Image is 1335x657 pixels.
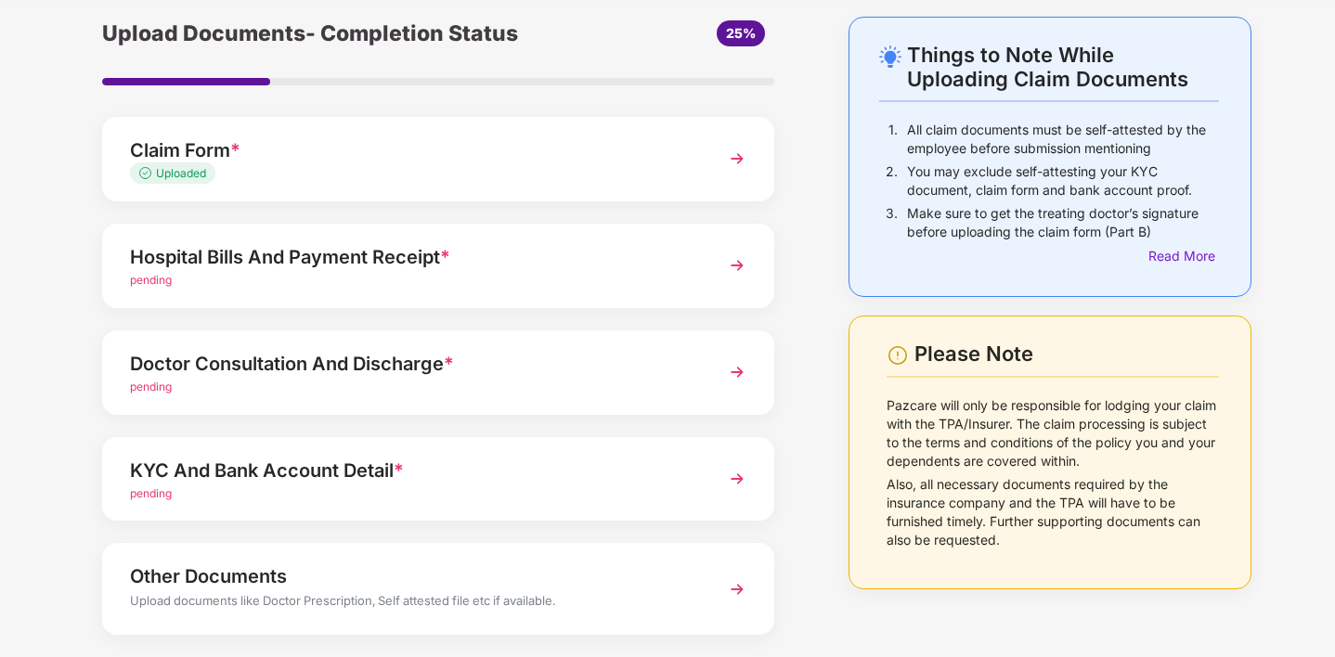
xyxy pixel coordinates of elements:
[888,121,898,158] p: 1.
[720,573,754,606] img: svg+xml;base64,PHN2ZyBpZD0iTmV4dCIgeG1sbnM9Imh0dHA6Ly93d3cudzMub3JnLzIwMDAvc3ZnIiB3aWR0aD0iMzYiIG...
[914,341,1219,367] div: Please Note
[907,121,1219,158] p: All claim documents must be self-attested by the employee before submission mentioning
[886,204,898,241] p: 3.
[130,242,694,272] div: Hospital Bills And Payment Receipt
[156,166,206,180] span: Uploaded
[887,396,1219,470] p: Pazcare will only be responsible for lodging your claim with the TPA/Insurer. The claim processin...
[720,142,754,175] img: svg+xml;base64,PHN2ZyBpZD0iTmV4dCIgeG1sbnM9Imh0dHA6Ly93d3cudzMub3JnLzIwMDAvc3ZnIiB3aWR0aD0iMzYiIG...
[130,380,172,393] span: pending
[130,591,694,615] div: Upload documents like Doctor Prescription, Self attested file etc if available.
[130,135,694,165] div: Claim Form
[130,349,694,379] div: Doctor Consultation And Discharge
[139,167,156,179] img: svg+xml;base64,PHN2ZyB4bWxucz0iaHR0cDovL3d3dy53My5vcmcvMjAwMC9zdmciIHdpZHRoPSIxMy4zMzMiIGhlaWdodD...
[887,344,909,367] img: svg+xml;base64,PHN2ZyBpZD0iV2FybmluZ18tXzI0eDI0IiBkYXRhLW5hbWU9Ildhcm5pbmcgLSAyNHgyNCIgeG1sbnM9Im...
[726,25,756,41] span: 25%
[102,17,551,50] div: Upload Documents- Completion Status
[886,162,898,200] p: 2.
[720,249,754,282] img: svg+xml;base64,PHN2ZyBpZD0iTmV4dCIgeG1sbnM9Imh0dHA6Ly93d3cudzMub3JnLzIwMDAvc3ZnIiB3aWR0aD0iMzYiIG...
[887,475,1219,549] p: Also, all necessary documents required by the insurance company and the TPA will have to be furni...
[907,43,1219,91] div: Things to Note While Uploading Claim Documents
[720,462,754,496] img: svg+xml;base64,PHN2ZyBpZD0iTmV4dCIgeG1sbnM9Imh0dHA6Ly93d3cudzMub3JnLzIwMDAvc3ZnIiB3aWR0aD0iMzYiIG...
[720,355,754,389] img: svg+xml;base64,PHN2ZyBpZD0iTmV4dCIgeG1sbnM9Imh0dHA6Ly93d3cudzMub3JnLzIwMDAvc3ZnIiB3aWR0aD0iMzYiIG...
[130,561,694,591] div: Other Documents
[130,486,172,500] span: pending
[130,456,694,485] div: KYC And Bank Account Detail
[130,273,172,287] span: pending
[907,204,1219,241] p: Make sure to get the treating doctor’s signature before uploading the claim form (Part B)
[907,162,1219,200] p: You may exclude self-attesting your KYC document, claim form and bank account proof.
[879,45,901,68] img: svg+xml;base64,PHN2ZyB4bWxucz0iaHR0cDovL3d3dy53My5vcmcvMjAwMC9zdmciIHdpZHRoPSIyNC4wOTMiIGhlaWdodD...
[1148,246,1219,266] div: Read More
